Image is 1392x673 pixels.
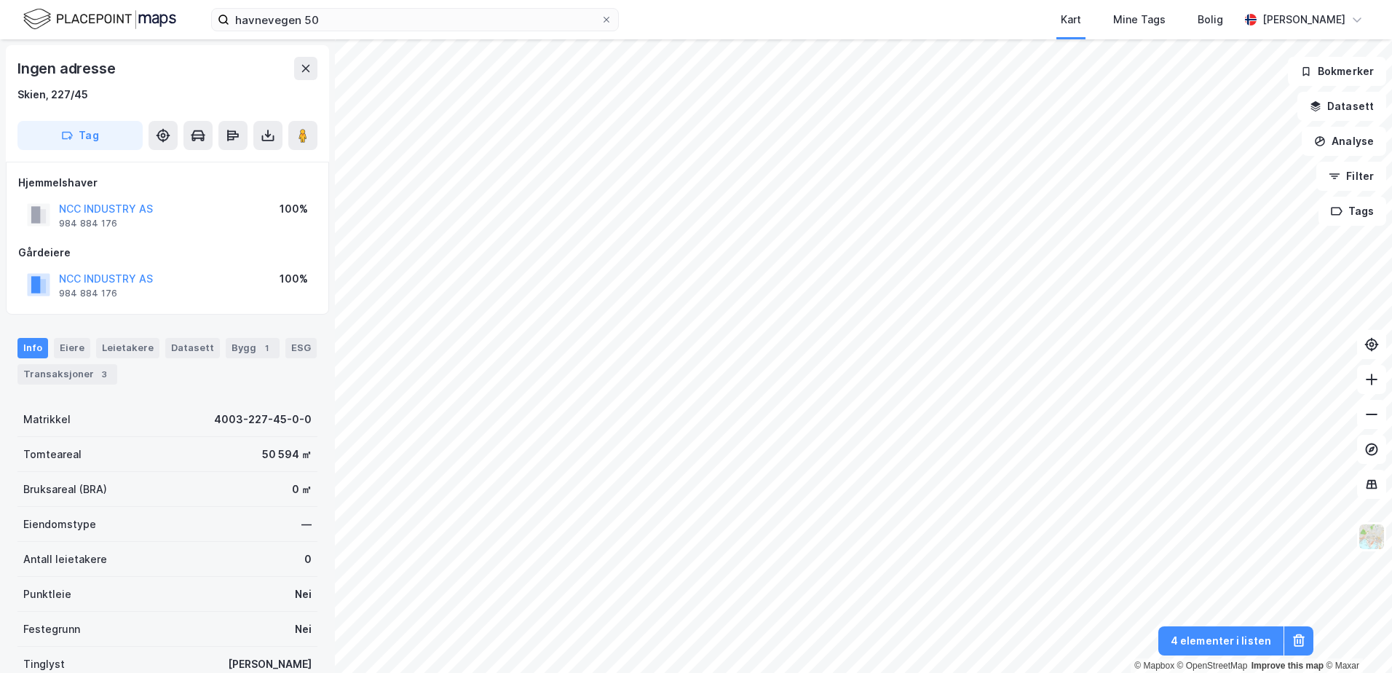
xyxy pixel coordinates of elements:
div: Transaksjoner [17,364,117,385]
button: Filter [1316,162,1386,191]
div: 50 594 ㎡ [262,446,312,463]
div: 984 884 176 [59,288,117,299]
div: 0 [304,551,312,568]
div: 100% [280,270,308,288]
img: Z [1358,523,1385,551]
div: Matrikkel [23,411,71,428]
div: ESG [285,338,317,358]
button: Tag [17,121,143,150]
div: 0 ㎡ [292,481,312,498]
div: Nei [295,621,312,638]
a: Improve this map [1251,661,1324,671]
div: Info [17,338,48,358]
div: Skien, 227/45 [17,86,88,103]
div: Bolig [1198,11,1223,28]
div: Nei [295,586,312,603]
div: Tomteareal [23,446,82,463]
div: Mine Tags [1113,11,1166,28]
div: — [301,516,312,533]
div: [PERSON_NAME] [228,656,312,673]
button: Bokmerker [1288,57,1386,86]
a: Mapbox [1134,661,1174,671]
div: Bygg [226,338,280,358]
div: Eiere [54,338,90,358]
div: 100% [280,200,308,218]
div: Kart [1061,11,1081,28]
button: Tags [1318,197,1386,226]
button: Analyse [1302,127,1386,156]
div: Tinglyst [23,656,65,673]
img: logo.f888ab2527a4732fd821a326f86c7f29.svg [23,7,176,32]
input: Søk på adresse, matrikkel, gårdeiere, leietakere eller personer [229,9,601,31]
a: OpenStreetMap [1177,661,1248,671]
div: [PERSON_NAME] [1262,11,1345,28]
div: Gårdeiere [18,244,317,261]
div: 1 [259,341,274,355]
div: Datasett [165,338,220,358]
div: Ingen adresse [17,57,118,80]
div: 4003-227-45-0-0 [214,411,312,428]
div: Eiendomstype [23,516,96,533]
button: Datasett [1297,92,1386,121]
div: Antall leietakere [23,551,107,568]
div: 3 [97,367,111,382]
button: 4 elementer i listen [1158,626,1284,656]
iframe: Chat Widget [1319,603,1392,673]
div: Hjemmelshaver [18,174,317,192]
div: Festegrunn [23,621,80,638]
div: Leietakere [96,338,159,358]
div: Bruksareal (BRA) [23,481,107,498]
div: Punktleie [23,586,71,603]
div: 984 884 176 [59,218,117,229]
